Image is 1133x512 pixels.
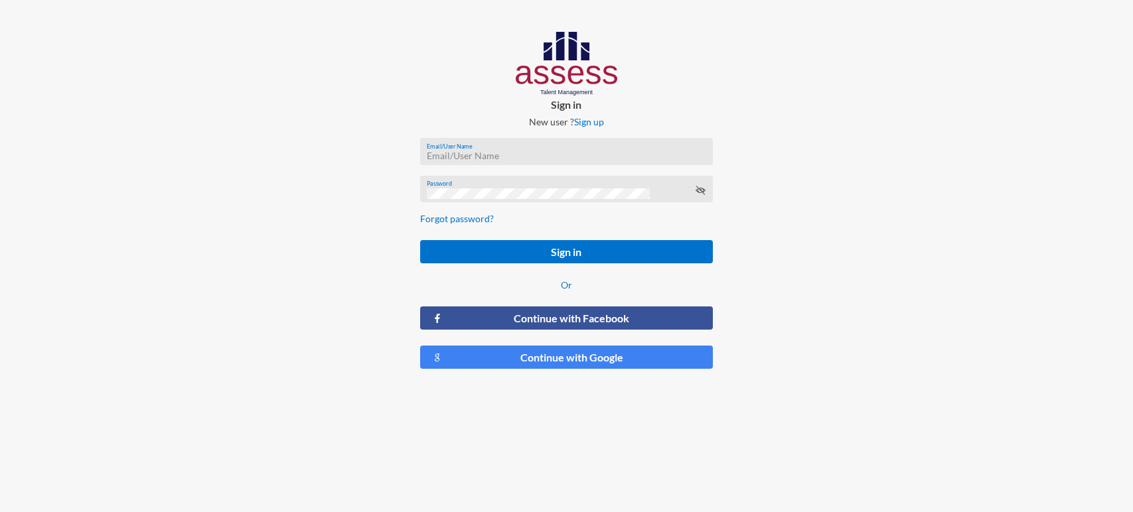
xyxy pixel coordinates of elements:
[420,213,494,224] a: Forgot password?
[410,98,723,111] p: Sign in
[420,346,713,369] button: Continue with Google
[410,116,723,127] p: New user ?
[574,116,604,127] a: Sign up
[420,240,713,263] button: Sign in
[516,32,617,96] img: AssessLogoo.svg
[420,306,713,330] button: Continue with Facebook
[427,151,706,161] input: Email/User Name
[420,279,713,290] p: Or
